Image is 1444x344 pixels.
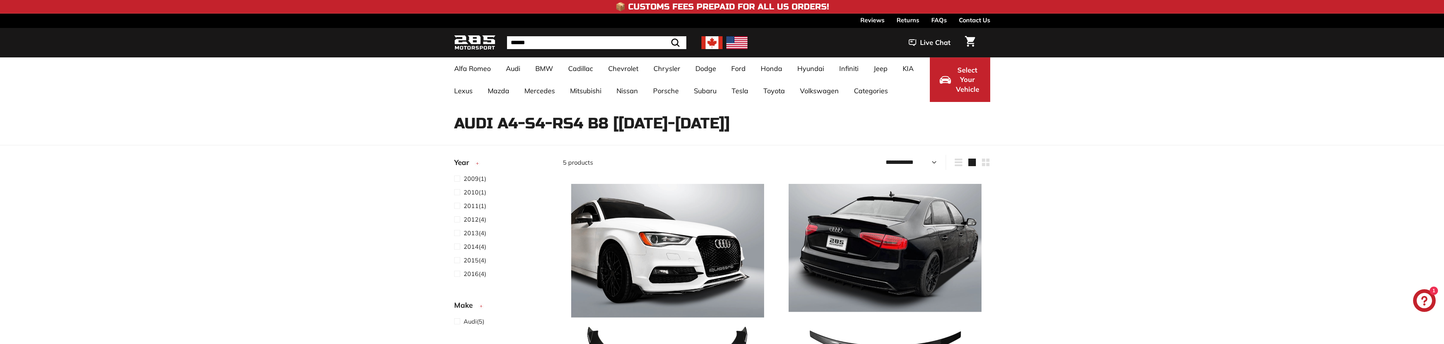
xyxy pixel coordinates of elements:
input: Search [507,36,686,49]
span: (1) [464,188,486,197]
a: Mercedes [517,80,562,102]
span: 2010 [464,188,479,196]
a: Ford [724,57,753,80]
span: 2016 [464,270,479,278]
span: (4) [464,242,486,251]
a: Tesla [724,80,756,102]
a: FAQs [931,14,947,26]
span: Live Chat [920,38,951,48]
span: 2012 [464,216,479,223]
a: Reviews [860,14,885,26]
span: (4) [464,215,486,224]
a: Lexus [447,80,480,102]
span: (4) [464,256,486,265]
span: (5) [464,317,484,326]
a: Hyundai [790,57,832,80]
a: Alfa Romeo [447,57,498,80]
a: Dodge [688,57,724,80]
span: Audi [464,318,477,325]
a: Porsche [646,80,686,102]
a: Chrysler [646,57,688,80]
a: Mazda [480,80,517,102]
a: Cart [960,30,980,56]
button: Select Your Vehicle [930,57,990,102]
a: Subaru [686,80,724,102]
span: 2015 [464,256,479,264]
a: Audi [498,57,528,80]
a: Honda [753,57,790,80]
a: Jeep [866,57,895,80]
a: Nissan [609,80,646,102]
a: Infiniti [832,57,866,80]
span: (4) [464,269,486,278]
img: Logo_285_Motorsport_areodynamics_components [454,34,496,52]
inbox-online-store-chat: Shopify online store chat [1411,289,1438,314]
a: Categories [846,80,895,102]
span: (1) [464,174,486,183]
span: 2011 [464,202,479,210]
a: Contact Us [959,14,990,26]
a: KIA [895,57,921,80]
span: Year [454,157,475,168]
a: Returns [897,14,919,26]
span: (4) [464,228,486,238]
button: Make [454,298,551,316]
span: Make [454,300,478,311]
span: (1) [464,201,486,210]
h1: Audi A4-S4-RS4 B8 [[DATE]-[DATE]] [454,115,990,132]
a: Volkswagen [792,80,846,102]
span: 2009 [464,175,479,182]
span: Select Your Vehicle [955,65,980,94]
button: Live Chat [899,33,960,52]
div: 5 products [563,158,777,167]
button: Year [454,155,551,174]
span: 2013 [464,229,479,237]
a: Chevrolet [601,57,646,80]
a: Mitsubishi [562,80,609,102]
a: Toyota [756,80,792,102]
h4: 📦 Customs Fees Prepaid for All US Orders! [615,2,829,11]
a: BMW [528,57,561,80]
a: Cadillac [561,57,601,80]
span: 2014 [464,243,479,250]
